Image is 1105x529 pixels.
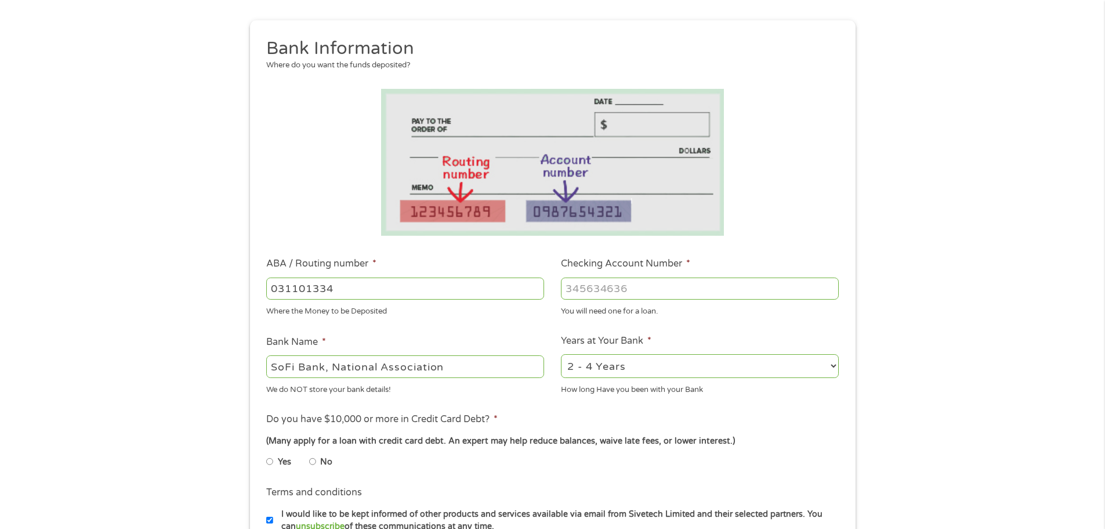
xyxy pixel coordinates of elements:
label: Do you have $10,000 or more in Credit Card Debt? [266,413,498,426]
label: ABA / Routing number [266,258,376,270]
label: No [320,456,332,469]
label: Years at Your Bank [561,335,651,347]
div: We do NOT store your bank details! [266,380,544,395]
input: 263177916 [266,278,544,300]
div: How long Have you been with your Bank [561,380,839,395]
img: Routing number location [381,89,724,236]
div: Where do you want the funds deposited? [266,60,830,71]
div: Where the Money to be Deposited [266,302,544,318]
h2: Bank Information [266,37,830,60]
label: Bank Name [266,336,326,348]
label: Terms and conditions [266,487,362,499]
input: 345634636 [561,278,839,300]
label: Checking Account Number [561,258,690,270]
div: You will need one for a loan. [561,302,839,318]
label: Yes [278,456,291,469]
div: (Many apply for a loan with credit card debt. An expert may help reduce balances, waive late fees... [266,435,838,448]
